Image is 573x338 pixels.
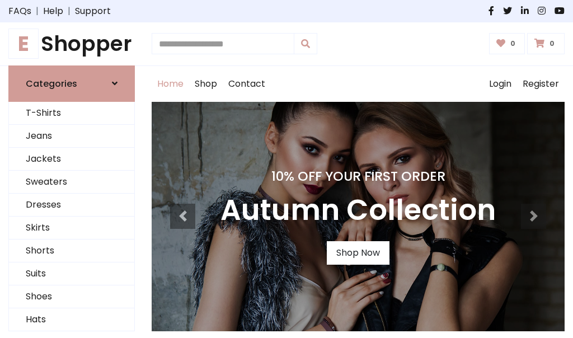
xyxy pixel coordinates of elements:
[547,39,557,49] span: 0
[8,31,135,57] a: EShopper
[9,308,134,331] a: Hats
[9,171,134,194] a: Sweaters
[43,4,63,18] a: Help
[508,39,518,49] span: 0
[26,78,77,89] h6: Categories
[9,125,134,148] a: Jeans
[527,33,565,54] a: 0
[9,102,134,125] a: T-Shirts
[223,66,271,102] a: Contact
[9,285,134,308] a: Shoes
[8,31,135,57] h1: Shopper
[9,194,134,217] a: Dresses
[75,4,111,18] a: Support
[8,29,39,59] span: E
[220,168,496,184] h4: 10% Off Your First Order
[9,262,134,285] a: Suits
[63,4,75,18] span: |
[8,65,135,102] a: Categories
[9,240,134,262] a: Shorts
[9,217,134,240] a: Skirts
[8,4,31,18] a: FAQs
[220,193,496,228] h3: Autumn Collection
[483,66,517,102] a: Login
[327,241,389,265] a: Shop Now
[9,148,134,171] a: Jackets
[189,66,223,102] a: Shop
[31,4,43,18] span: |
[517,66,565,102] a: Register
[489,33,525,54] a: 0
[152,66,189,102] a: Home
